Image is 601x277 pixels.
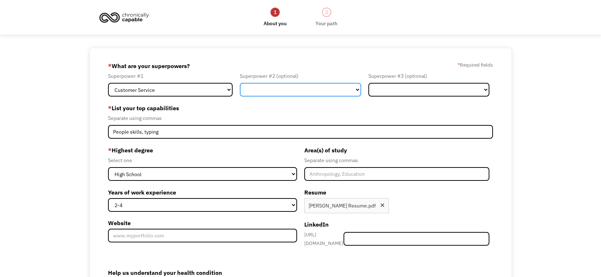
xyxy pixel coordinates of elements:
[304,219,490,230] label: LinkedIn
[240,72,361,80] div: Superpower #2 (optional)
[304,230,344,247] div: [URL][DOMAIN_NAME]
[322,8,331,17] div: 2
[108,125,493,139] input: Videography, photography, accounting
[108,156,297,165] div: Select one
[368,72,490,80] div: Superpower #3 (optional)
[97,9,151,25] img: Chronically Capable logo
[108,229,297,242] input: www.myportfolio.com
[270,8,280,17] div: 1
[108,72,233,80] div: Superpower #1
[264,19,287,28] div: About you
[108,144,297,156] label: Highest degree
[458,61,493,69] label: Required fields
[108,217,297,229] label: Website
[315,7,337,28] a: 2Your path
[304,156,490,165] div: Separate using commas
[315,19,337,28] div: Your path
[108,102,493,114] label: List your top capabilities
[108,60,190,72] label: What are your superpowers?
[304,187,490,198] label: Resume
[304,144,490,156] label: Area(s) of study
[380,202,385,210] div: Remove file
[108,114,493,122] div: Separate using commas
[309,201,376,210] div: [PERSON_NAME] Resume.pdf
[108,187,297,198] label: Years of work experience
[264,7,287,28] a: 1About you
[304,167,490,181] input: Anthropology, Education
